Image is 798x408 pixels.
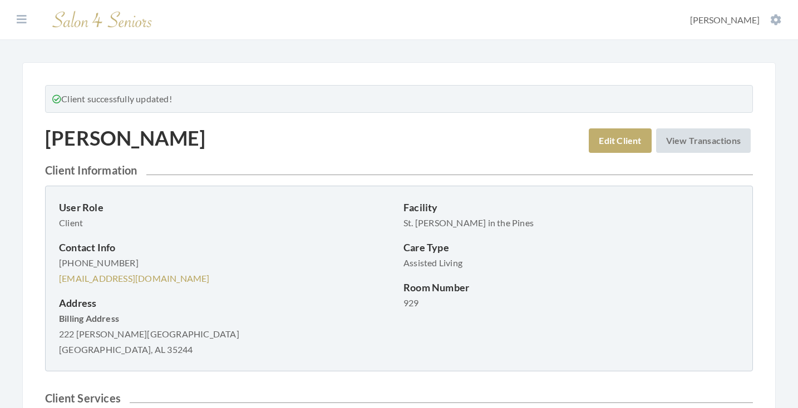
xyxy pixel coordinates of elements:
p: 929 [403,295,739,311]
a: [EMAIL_ADDRESS][DOMAIN_NAME] [59,273,210,283]
span: [PERSON_NAME] [690,14,760,25]
p: St. [PERSON_NAME] in the Pines [403,215,739,231]
p: Care Type [403,240,739,255]
span: [PHONE_NUMBER] [59,257,139,268]
h2: Client Services [45,391,753,405]
p: User Role [59,200,395,215]
button: [PERSON_NAME] [687,14,785,26]
h1: [PERSON_NAME] [45,126,206,150]
p: Address [59,295,395,311]
p: Assisted Living [403,255,739,271]
a: View Transactions [656,128,751,153]
strong: Billing Address [59,313,119,324]
img: Salon 4 Seniors [47,7,158,33]
p: Client [59,215,395,231]
a: Edit Client [589,128,651,153]
p: Facility [403,200,739,215]
h2: Client Information [45,163,753,177]
p: Contact Info [59,240,395,255]
div: Client successfully updated! [45,85,753,113]
p: Room Number [403,280,739,295]
p: 222 [PERSON_NAME][GEOGRAPHIC_DATA] [GEOGRAPHIC_DATA], AL 35244 [59,311,395,357]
